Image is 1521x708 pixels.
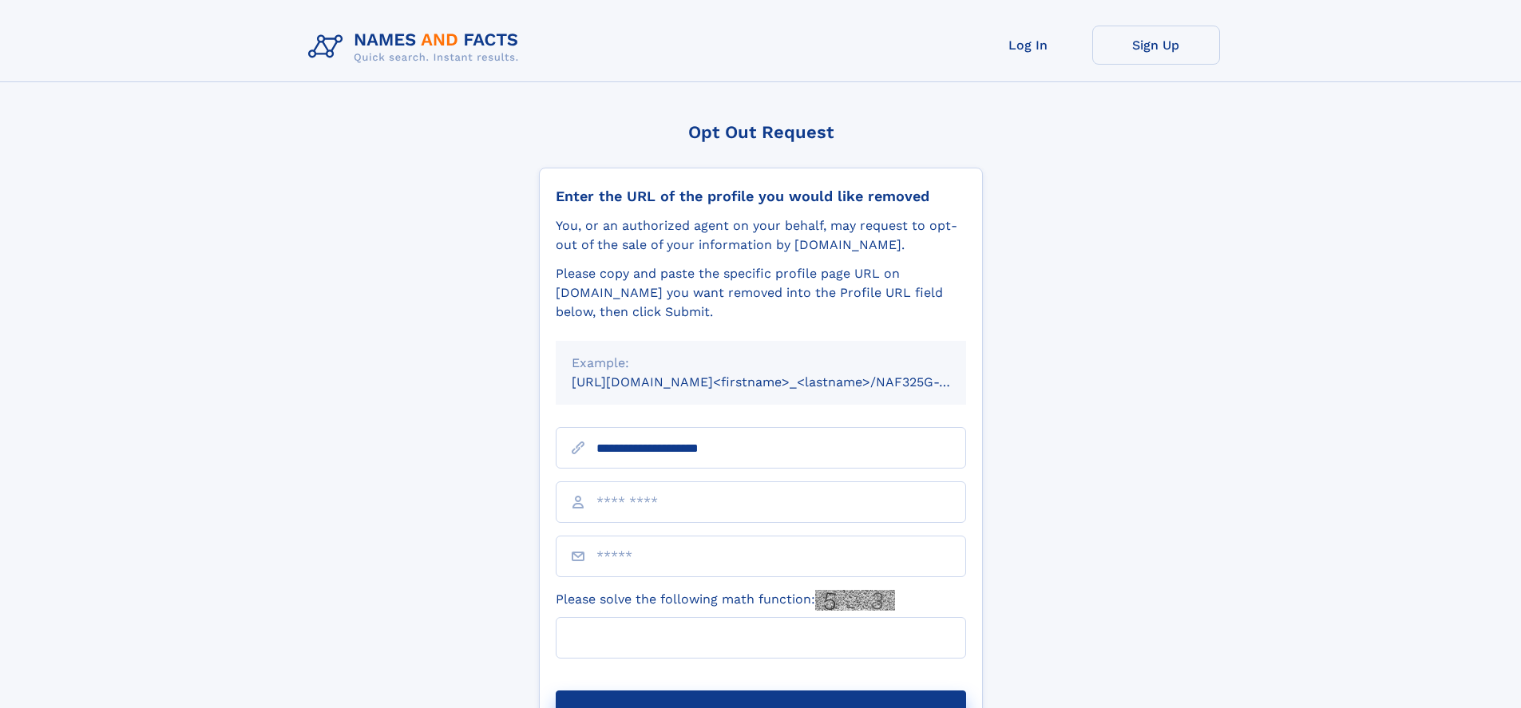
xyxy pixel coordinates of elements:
div: Enter the URL of the profile you would like removed [556,188,966,205]
div: Please copy and paste the specific profile page URL on [DOMAIN_NAME] you want removed into the Pr... [556,264,966,322]
label: Please solve the following math function: [556,590,895,611]
div: Example: [572,354,950,373]
small: [URL][DOMAIN_NAME]<firstname>_<lastname>/NAF325G-xxxxxxxx [572,374,996,390]
a: Sign Up [1092,26,1220,65]
div: You, or an authorized agent on your behalf, may request to opt-out of the sale of your informatio... [556,216,966,255]
a: Log In [964,26,1092,65]
div: Opt Out Request [539,122,983,142]
img: Logo Names and Facts [302,26,532,69]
